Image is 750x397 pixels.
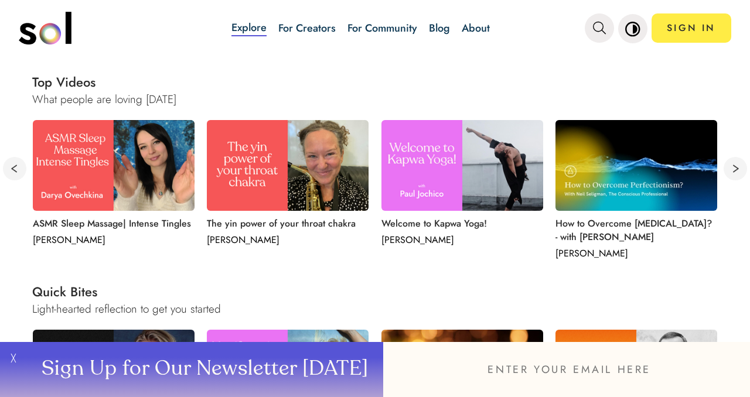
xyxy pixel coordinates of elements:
[381,233,540,247] p: [PERSON_NAME]
[652,13,731,43] a: SIGN IN
[32,91,747,107] h3: What people are loving [DATE]
[381,120,543,211] img: Welcome to Kapwa Yoga!
[33,120,195,211] img: ASMR Sleep Massage| Intense Tingles
[231,20,267,36] a: Explore
[32,301,747,317] h3: Light-hearted reflection to get you started
[23,342,383,397] button: Sign Up for Our Newsletter [DATE]
[381,217,540,230] p: Welcome to Kapwa Yoga!
[555,217,714,244] p: How to Overcome [MEDICAL_DATA]? - with [PERSON_NAME]
[32,282,747,301] h2: Quick Bites
[555,120,717,211] img: How to Overcome Perfectionism? - with Neil Seligman
[207,233,365,247] p: [PERSON_NAME]
[555,247,714,260] p: [PERSON_NAME]
[19,8,731,49] nav: main navigation
[32,73,747,91] h2: Top Videos
[278,20,336,36] a: For Creators
[33,217,191,230] p: ASMR Sleep Massage| Intense Tingles
[207,217,365,230] p: The yin power of your throat chakra
[33,233,191,247] p: [PERSON_NAME]
[207,120,369,211] img: The yin power of your throat chakra
[383,342,750,397] input: ENTER YOUR EMAIL HERE
[462,20,490,36] a: About
[19,12,71,45] img: logo
[429,20,450,36] a: Blog
[347,20,417,36] a: For Community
